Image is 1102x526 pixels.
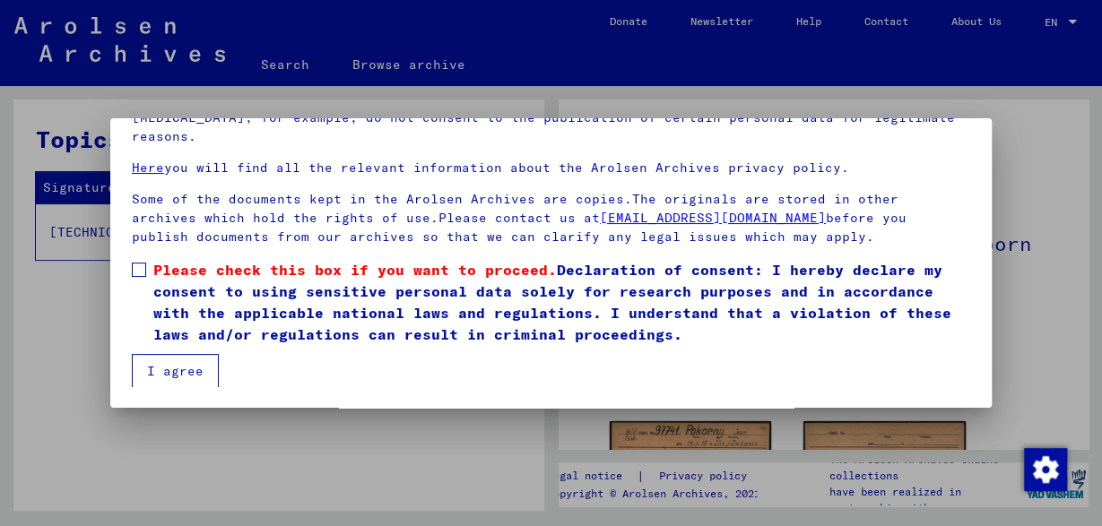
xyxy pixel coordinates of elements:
[600,210,826,226] a: [EMAIL_ADDRESS][DOMAIN_NAME]
[153,259,970,345] span: Declaration of consent: I hereby declare my consent to using sensitive personal data solely for r...
[132,90,970,146] p: Please if you, as someone who is personally affected or as a relative of a victim of [MEDICAL_DAT...
[132,354,219,388] button: I agree
[132,159,970,177] p: you will find all the relevant information about the Arolsen Archives privacy policy.
[153,261,557,279] span: Please check this box if you want to proceed.
[132,190,970,246] p: Some of the documents kept in the Arolsen Archives are copies.The originals are stored in other a...
[1024,448,1067,491] img: Change consent
[1023,447,1066,490] div: Change consent
[132,160,164,176] a: Here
